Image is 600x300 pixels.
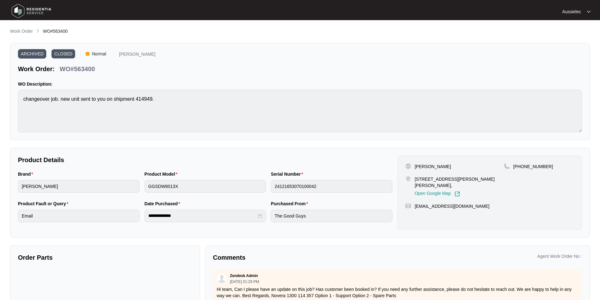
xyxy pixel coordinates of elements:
p: [PERSON_NAME] [119,52,155,59]
label: Product Model [145,171,180,177]
input: Product Fault or Query [18,210,140,222]
label: Serial Number [271,171,306,177]
textarea: changeover job. new unit sent to you on shipment 414949. [18,90,582,132]
img: map-pin [405,176,411,182]
p: [PHONE_NUMBER] [513,163,553,170]
img: residentia service logo [9,2,54,20]
p: WO#563400 [60,65,95,73]
p: Work Order: [18,65,54,73]
input: Product Model [145,180,266,193]
label: Date Purchased [145,201,183,207]
span: CLOSED [51,49,75,59]
p: WO Description: [18,81,582,87]
p: Zendesk Admin [230,273,258,278]
img: Vercel Logo [86,52,89,56]
label: Product Fault or Query [18,201,71,207]
p: [EMAIL_ADDRESS][DOMAIN_NAME] [415,203,489,209]
img: dropdown arrow [587,10,591,13]
p: Order Parts [18,253,192,262]
a: Work Order [9,28,34,35]
p: Work Order [10,28,33,34]
span: ARCHIVED [18,49,46,59]
input: Purchased From [271,210,392,222]
img: user.svg [217,274,226,283]
img: map-pin [504,163,510,169]
input: Brand [18,180,140,193]
a: Open Google Map [415,191,460,197]
p: Comments [213,253,393,262]
p: Product Details [18,156,392,164]
p: [STREET_ADDRESS][PERSON_NAME][PERSON_NAME], [415,176,504,189]
span: Normal [89,49,109,59]
label: Purchased From [271,201,311,207]
label: Brand [18,171,36,177]
p: Agent Work Order No : [537,253,582,259]
span: WO#563400 [43,29,68,34]
img: map-pin [405,203,411,209]
input: Serial Number [271,180,392,193]
img: Link-External [454,191,460,197]
img: user-pin [405,163,411,169]
p: [PERSON_NAME] [415,163,451,170]
p: [DATE] 01:29 PM [230,280,259,284]
p: Hi team, Can I please have an update on this job? Has customer been booked in? If you need any fu... [217,286,578,299]
p: Aussielec [562,8,581,15]
img: chevron-right [35,28,40,33]
input: Date Purchased [148,212,257,219]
